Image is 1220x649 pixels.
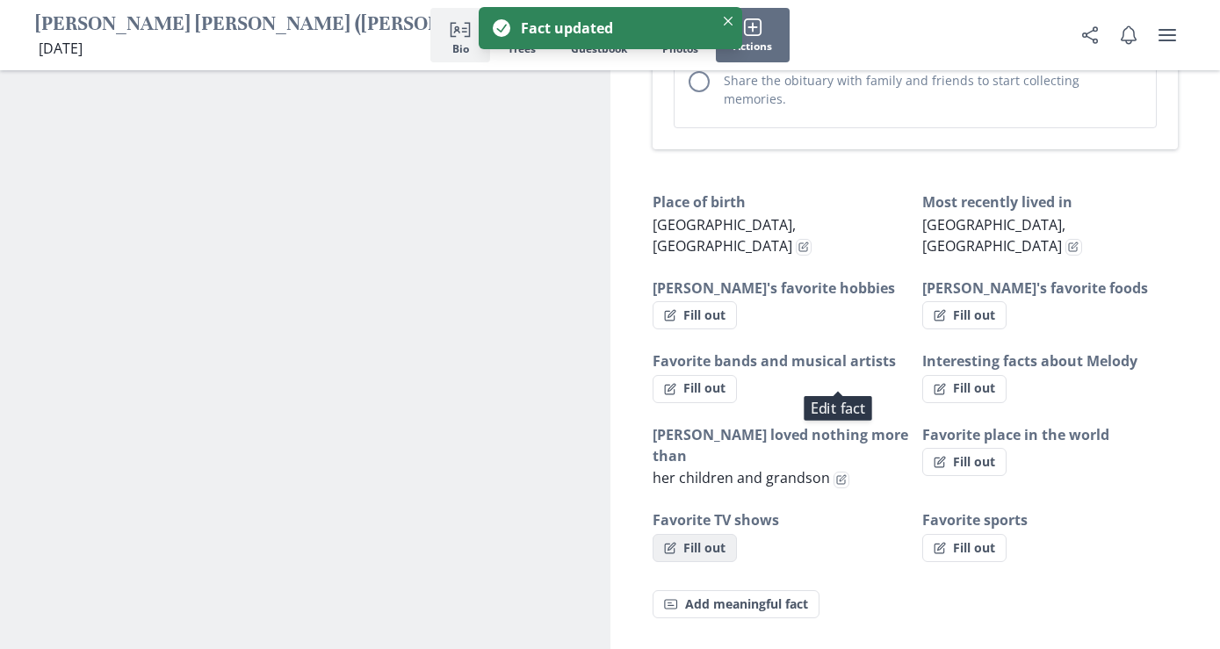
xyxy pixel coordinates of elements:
[653,301,737,329] button: Fill out
[653,468,830,487] span: her children and grandson
[674,35,1158,128] button: [PERSON_NAME]'s obituaryShare the obituary with family and friends to start collecting memories.
[922,191,1178,213] h3: Most recently lived in
[1065,239,1082,256] button: Edit fact
[922,350,1178,371] h3: Interesting facts about Melody
[1150,18,1185,53] button: user menu
[508,43,536,55] span: Trees
[796,239,812,256] button: Edit fact
[653,215,796,256] span: [GEOGRAPHIC_DATA], [GEOGRAPHIC_DATA]
[39,39,83,58] span: [DATE]
[653,424,908,466] h3: [PERSON_NAME] loved nothing more than
[834,472,850,488] button: Edit fact
[452,43,469,55] span: Bio
[653,534,737,562] button: Fill out
[653,590,819,618] button: Add meaningful fact
[653,191,908,213] h3: Place of birth
[922,448,1007,476] button: Fill out
[653,350,908,371] h3: Favorite bands and musical artists
[922,301,1007,329] button: Fill out
[724,71,1143,108] p: Share the obituary with family and friends to start collecting memories.
[922,509,1178,530] h3: Favorite sports
[922,534,1007,562] button: Fill out
[718,11,739,32] button: Close
[716,8,790,62] button: Actions
[653,278,908,299] h3: [PERSON_NAME]'s favorite hobbies
[922,375,1007,403] button: Fill out
[521,18,707,39] div: Fact updated
[662,43,698,55] span: Photos
[733,40,772,53] span: Actions
[653,509,908,530] h3: Favorite TV shows
[1072,18,1108,53] button: Share Obituary
[653,375,737,403] button: Fill out
[1111,18,1146,53] button: Notifications
[35,11,682,39] h1: [PERSON_NAME] [PERSON_NAME] ([PERSON_NAME]) [PERSON_NAME]
[689,71,710,92] div: Unchecked circle
[922,424,1178,445] h3: Favorite place in the world
[571,43,627,55] span: Guestbook
[430,8,490,62] button: Bio
[922,278,1178,299] h3: [PERSON_NAME]'s favorite foods
[922,215,1065,256] span: [GEOGRAPHIC_DATA], [GEOGRAPHIC_DATA]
